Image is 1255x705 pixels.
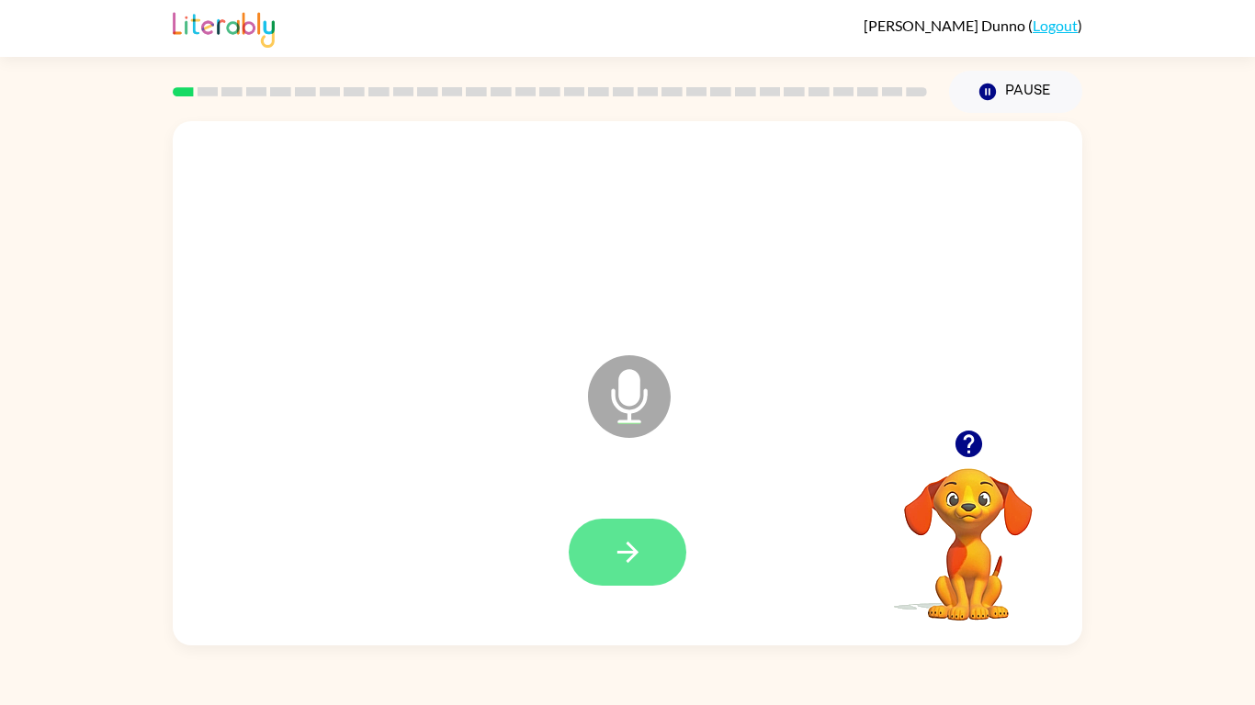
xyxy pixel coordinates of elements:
[876,440,1060,623] video: Your browser must support playing .mp4 files to use Literably. Please try using another browser.
[173,7,275,48] img: Literably
[864,17,1028,34] span: [PERSON_NAME] Dunno
[864,17,1082,34] div: ( )
[1033,17,1078,34] a: Logout
[949,71,1082,113] button: Pause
